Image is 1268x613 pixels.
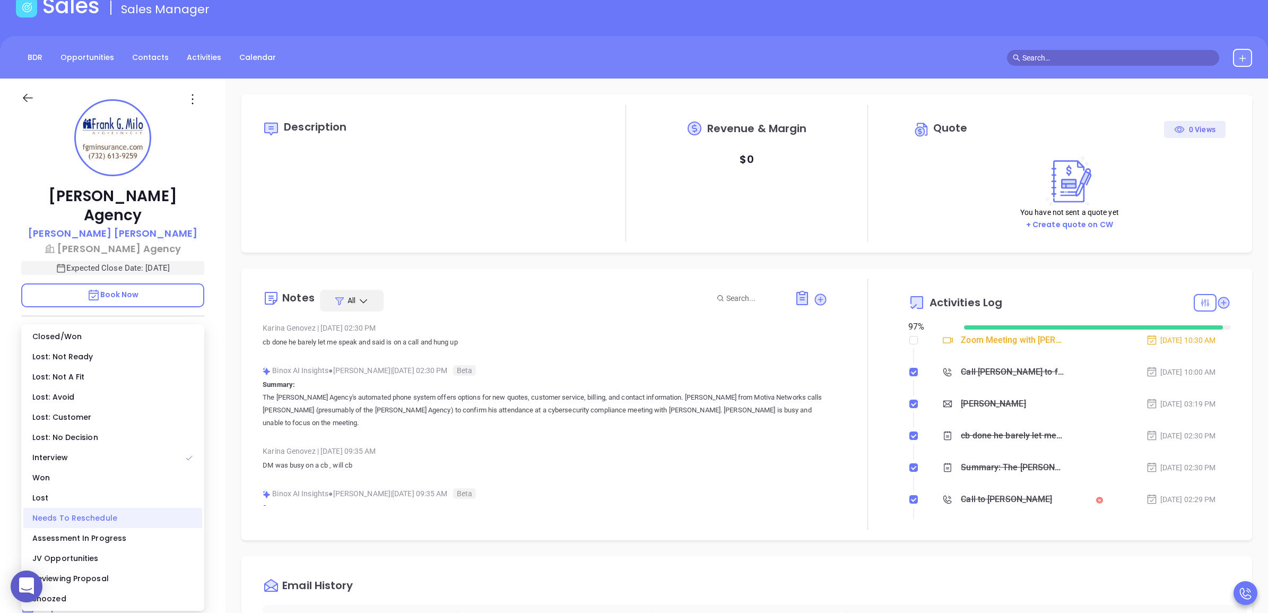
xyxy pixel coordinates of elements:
[23,548,202,568] div: JV Opportunities
[23,427,202,447] div: Lost: No Decision
[23,387,202,407] div: Lost: Avoid
[740,150,753,169] p: $ 0
[233,49,282,66] a: Calendar
[930,297,1002,308] span: Activities Log
[23,347,202,367] div: Lost: Not Ready
[23,528,202,548] div: Assessment In Progress
[263,391,827,429] p: The [PERSON_NAME] Agency's automated phone system offers options for new quotes, customer service...
[1146,334,1216,346] div: [DATE] 10:30 AM
[1041,156,1098,206] img: Create on CWSell
[1146,366,1216,378] div: [DATE] 10:00 AM
[23,568,202,589] div: Reviewing Proposal
[263,490,271,498] img: svg%3e
[180,49,228,66] a: Activities
[284,119,346,134] span: Description
[1146,398,1216,410] div: [DATE] 03:19 PM
[126,49,175,66] a: Contacts
[21,261,204,275] p: Expected Close Date: [DATE]
[263,336,827,349] p: cb done he barely let me speak and said is on a call and hung up
[121,1,210,18] span: Sales Manager
[328,366,333,375] span: ●
[87,289,139,300] span: Book Now
[914,121,931,138] img: Circle dollar
[23,468,202,488] div: Won
[263,459,827,472] p: DM was busy on a cb , will cb
[726,292,783,304] input: Search...
[23,367,202,387] div: Lost: Not A Fit
[23,407,202,427] div: Lost: Customer
[908,321,951,333] div: 97 %
[282,580,353,594] div: Email History
[707,123,807,134] span: Revenue & Margin
[21,49,49,66] a: BDR
[328,489,333,498] span: ●
[23,589,202,609] div: Snoozed
[21,241,204,256] a: [PERSON_NAME] Agency
[961,396,1026,412] div: [PERSON_NAME]
[961,491,1052,507] div: Call to [PERSON_NAME]
[1174,121,1215,138] div: 0 Views
[263,367,271,375] img: svg%3e
[933,120,968,135] span: Quote
[28,226,197,240] p: [PERSON_NAME] [PERSON_NAME]
[453,365,476,376] span: Beta
[1023,219,1116,231] button: + Create quote on CW
[961,332,1064,348] div: Zoom Meeting with [PERSON_NAME]
[453,488,476,499] span: Beta
[23,508,202,528] div: Needs To Reschedule
[28,226,197,241] a: [PERSON_NAME] [PERSON_NAME]
[1146,462,1216,473] div: [DATE] 02:30 PM
[23,447,202,468] div: Interview
[961,364,1064,380] div: Call [PERSON_NAME] to follow up
[263,362,827,378] div: Binox AI Insights [PERSON_NAME] | [DATE] 02:30 PM
[961,428,1064,444] div: cb done he barely let me speak and said is on a call and hung up
[317,324,319,332] span: |
[1146,430,1216,442] div: [DATE] 02:30 PM
[54,49,120,66] a: Opportunities
[1146,494,1216,505] div: [DATE] 02:29 PM
[263,443,827,459] div: Karina Genovez [DATE] 09:35 AM
[1026,219,1113,230] a: + Create quote on CW
[23,488,202,508] div: Lost
[80,105,146,171] img: profile-user
[961,460,1064,476] div: Summary: The [PERSON_NAME] Agency's automated phone system offers options for new quotes, custome...
[21,187,204,225] p: [PERSON_NAME] Agency
[23,326,202,347] div: Closed/Won
[1022,52,1213,64] input: Search…
[282,292,315,303] div: Notes
[263,381,295,388] b: Summary:
[263,504,295,512] b: Summary:
[1013,54,1020,62] span: search
[348,295,355,306] span: All
[263,486,827,502] div: Binox AI Insights [PERSON_NAME] | [DATE] 09:35 AM
[263,320,827,336] div: Karina Genovez [DATE] 02:30 PM
[1020,206,1119,218] p: You have not sent a quote yet
[317,447,319,455] span: |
